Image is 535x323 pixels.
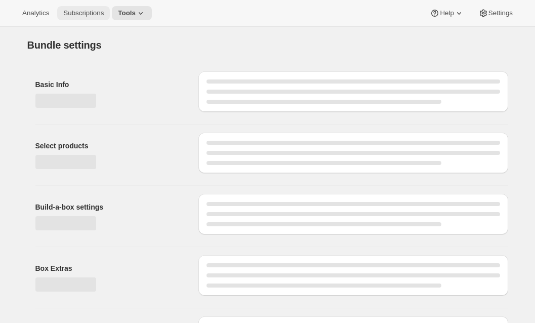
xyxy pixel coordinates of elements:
[35,141,182,151] h2: Select products
[16,6,55,20] button: Analytics
[35,79,182,90] h2: Basic Info
[440,9,454,17] span: Help
[27,39,102,51] h1: Bundle settings
[63,9,104,17] span: Subscriptions
[35,263,182,273] h2: Box Extras
[118,9,136,17] span: Tools
[35,202,182,212] h2: Build-a-box settings
[472,6,519,20] button: Settings
[22,9,49,17] span: Analytics
[57,6,110,20] button: Subscriptions
[112,6,152,20] button: Tools
[424,6,470,20] button: Help
[488,9,513,17] span: Settings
